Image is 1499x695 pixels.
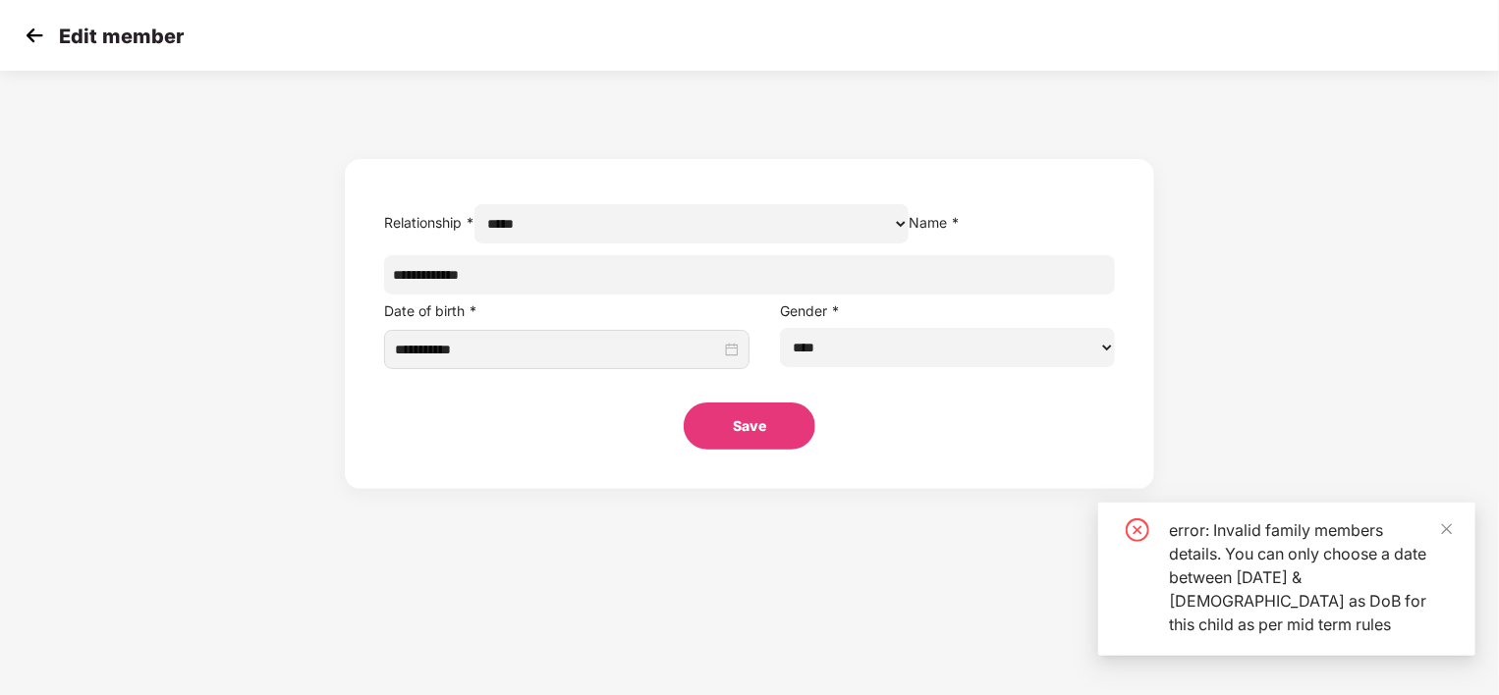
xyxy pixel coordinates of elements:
[684,402,815,450] button: Save
[59,25,184,48] p: Edit member
[20,21,49,50] img: svg+xml;base64,PHN2ZyB4bWxucz0iaHR0cDovL3d3dy53My5vcmcvMjAwMC9zdmciIHdpZHRoPSIzMCIgaGVpZ2h0PSIzMC...
[1440,522,1454,536] span: close
[1169,518,1452,636] div: error: Invalid family members details. You can only choose a date between [DATE] & [DEMOGRAPHIC_D...
[780,302,840,319] label: Gender *
[384,214,474,231] label: Relationship *
[384,302,477,319] label: Date of birth *
[909,214,960,231] label: Name *
[1126,518,1149,542] span: close-circle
